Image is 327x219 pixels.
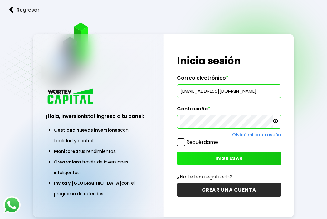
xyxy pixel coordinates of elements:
[54,157,143,178] li: a través de inversiones inteligentes.
[232,132,281,138] a: Olvidé mi contraseña
[180,85,279,98] input: hola@wortev.capital
[54,159,78,165] span: Crea valor
[46,113,151,120] h3: ¡Hola, inversionista! Ingresa a tu panel:
[177,75,281,84] label: Correo electrónico
[46,88,95,106] img: logo_wortev_capital
[54,178,143,199] li: con el programa de referidos.
[54,148,78,154] span: Monitorea
[215,155,243,162] span: INGRESAR
[3,196,21,214] img: logos_whatsapp-icon.242b2217.svg
[177,183,281,197] button: CREAR UNA CUENTA
[177,173,281,197] a: ¿No te has registrado?CREAR UNA CUENTA
[54,180,121,186] span: Invita y [GEOGRAPHIC_DATA]
[9,7,14,13] img: flecha izquierda
[177,106,281,115] label: Contraseña
[186,139,218,146] label: Recuérdame
[54,125,143,146] li: con facilidad y control.
[54,127,120,133] span: Gestiona nuevas inversiones
[54,146,143,157] li: tus rendimientos.
[177,53,281,68] h1: Inicia sesión
[177,152,281,165] button: INGRESAR
[177,173,281,181] p: ¿No te has registrado?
